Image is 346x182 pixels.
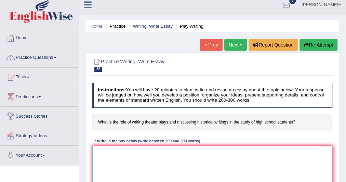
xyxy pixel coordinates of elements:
[0,48,78,65] a: Practice Questions
[0,126,78,143] a: Strategy Videos
[92,83,333,107] h4: You will have 20 minutes to plan, write and revise an essay about the topic below. Your response ...
[300,39,337,51] button: Re-Attempt
[224,39,247,51] a: Next »
[0,146,78,163] a: Your Account
[92,114,333,131] h4: What is the role of writing theater plays and discussing historical writings in the study of high...
[104,23,125,29] li: Practice
[0,107,78,124] a: Success Stories
[91,24,103,29] a: Home
[174,23,203,29] li: Play Writing
[98,87,126,92] b: Instructions:
[92,57,241,72] h2: Practice Writing: Write Essay
[0,29,78,46] a: Home
[0,68,78,85] a: Tests
[200,39,222,51] a: « Prev
[249,39,298,51] button: Report Question
[0,87,78,104] a: Predictions
[133,24,173,29] a: Writing: Write Essay
[92,139,202,144] div: * Write in the box below (write between 200 and 300 words)
[94,67,102,72] span: 22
